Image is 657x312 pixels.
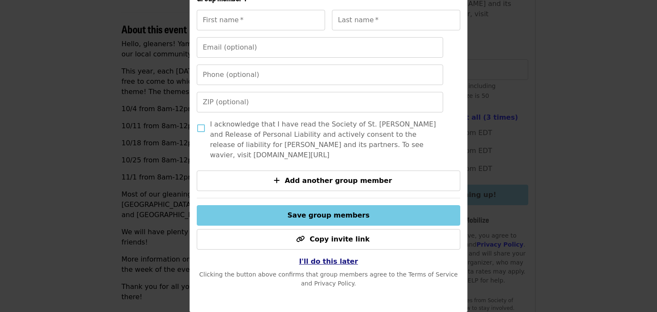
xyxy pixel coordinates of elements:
[287,211,370,219] span: Save group members
[197,65,443,85] input: Phone (optional)
[197,229,460,250] button: Copy invite link
[310,235,370,243] span: Copy invite link
[197,92,443,112] input: ZIP (optional)
[332,10,460,30] input: Last name
[197,171,460,191] button: Add another group member
[199,271,458,287] span: Clicking the button above confirms that group members agree to the Terms of Service and Privacy P...
[299,257,358,265] span: I'll do this later
[197,37,443,58] input: Email (optional)
[210,119,438,160] span: I acknowledge that I have read the Society of St. [PERSON_NAME] and Release of Personal Liability...
[296,235,305,243] i: link icon
[292,253,365,270] button: I'll do this later
[197,205,460,226] button: Save group members
[274,177,280,185] i: plus icon
[197,10,325,30] input: First name
[285,177,392,185] span: Add another group member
